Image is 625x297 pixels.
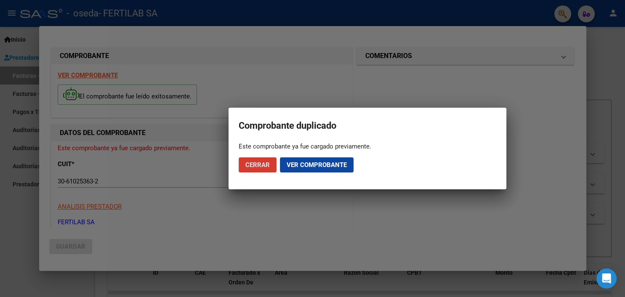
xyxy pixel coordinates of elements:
[596,268,617,289] div: Open Intercom Messenger
[245,161,270,169] span: Cerrar
[239,142,496,151] div: Este comprobante ya fue cargado previamente.
[239,118,496,134] h2: Comprobante duplicado
[280,157,354,172] button: Ver comprobante
[287,161,347,169] span: Ver comprobante
[239,157,277,172] button: Cerrar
